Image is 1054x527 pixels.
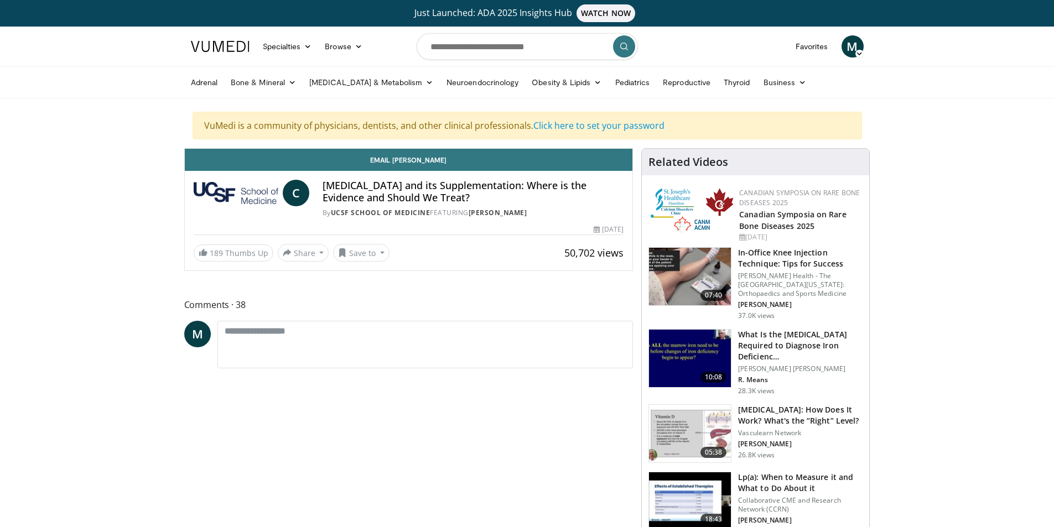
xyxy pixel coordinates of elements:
a: 10:08 What Is the [MEDICAL_DATA] Required to Diagnose Iron Deficienc… [PERSON_NAME] [PERSON_NAME]... [648,329,863,395]
a: [MEDICAL_DATA] & Metabolism [303,71,440,93]
a: Specialties [256,35,319,58]
img: 15adaf35-b496-4260-9f93-ea8e29d3ece7.150x105_q85_crop-smart_upscale.jpg [649,330,731,387]
p: [PERSON_NAME] Health - The [GEOGRAPHIC_DATA][US_STATE]: Orthopaedics and Sports Medicine [738,272,863,298]
h4: Related Videos [648,155,728,169]
a: Email [PERSON_NAME] [185,149,633,171]
h4: [MEDICAL_DATA] and its Supplementation: Where is the Evidence and Should We Treat? [323,180,624,204]
p: [PERSON_NAME] [738,516,863,525]
h3: What Is the [MEDICAL_DATA] Required to Diagnose Iron Deficienc… [738,329,863,362]
p: 28.3K views [738,387,775,395]
p: [PERSON_NAME] [738,300,863,309]
a: Browse [318,35,369,58]
a: Canadian Symposia on Rare Bone Diseases 2025 [739,209,847,231]
input: Search topics, interventions [417,33,638,60]
a: M [842,35,864,58]
a: Click here to set your password [533,119,664,132]
p: Collaborative CME and Research Network (CCRN) [738,496,863,514]
a: 189 Thumbs Up [194,244,273,262]
p: 37.0K views [738,311,775,320]
a: Canadian Symposia on Rare Bone Diseases 2025 [739,188,860,207]
a: Just Launched: ADA 2025 Insights HubWATCH NOW [193,4,862,22]
h3: In-Office Knee Injection Technique: Tips for Success [738,247,863,269]
span: 189 [210,248,223,258]
a: 05:38 [MEDICAL_DATA]: How Does It Work? What's the “Right” Level? Vasculearn Network [PERSON_NAME... [648,404,863,463]
div: VuMedi is a community of physicians, dentists, and other clinical professionals. [193,112,862,139]
button: Share [278,244,329,262]
a: Business [757,71,813,93]
a: 07:40 In-Office Knee Injection Technique: Tips for Success [PERSON_NAME] Health - The [GEOGRAPHIC... [648,247,863,320]
p: 26.8K views [738,451,775,460]
p: Vasculearn Network [738,429,863,437]
img: 59b7dea3-8883-45d6-a110-d30c6cb0f321.png.150x105_q85_autocrop_double_scale_upscale_version-0.2.png [651,188,734,233]
p: [PERSON_NAME] [PERSON_NAME] [738,364,863,373]
img: VuMedi Logo [191,41,250,52]
a: Reproductive [656,71,717,93]
a: Obesity & Lipids [525,71,608,93]
a: Adrenal [184,71,225,93]
img: 9b54ede4-9724-435c-a780-8950048db540.150x105_q85_crop-smart_upscale.jpg [649,248,731,305]
a: M [184,321,211,347]
h3: [MEDICAL_DATA]: How Does It Work? What's the “Right” Level? [738,404,863,426]
span: 18:43 [700,514,727,525]
div: By FEATURING [323,208,624,218]
img: UCSF School of Medicine [194,180,278,206]
span: 07:40 [700,290,727,301]
span: 10:08 [700,372,727,383]
a: Thyroid [717,71,757,93]
span: 05:38 [700,447,727,458]
img: 8daf03b8-df50-44bc-88e2-7c154046af55.150x105_q85_crop-smart_upscale.jpg [649,405,731,462]
a: Bone & Mineral [224,71,303,93]
span: 50,702 views [564,246,624,259]
a: [PERSON_NAME] [469,208,527,217]
span: Comments 38 [184,298,634,312]
span: WATCH NOW [577,4,635,22]
div: [DATE] [739,232,860,242]
a: Neuroendocrinology [440,71,525,93]
a: C [283,180,309,206]
div: [DATE] [594,225,624,234]
a: Pediatrics [609,71,657,93]
a: Favorites [789,35,835,58]
a: UCSF School of Medicine [331,208,430,217]
p: R. Means [738,375,863,384]
p: [PERSON_NAME] [738,440,863,448]
button: Save to [333,244,390,262]
h3: Lp(a): When to Measure it and What to Do About it [738,472,863,494]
